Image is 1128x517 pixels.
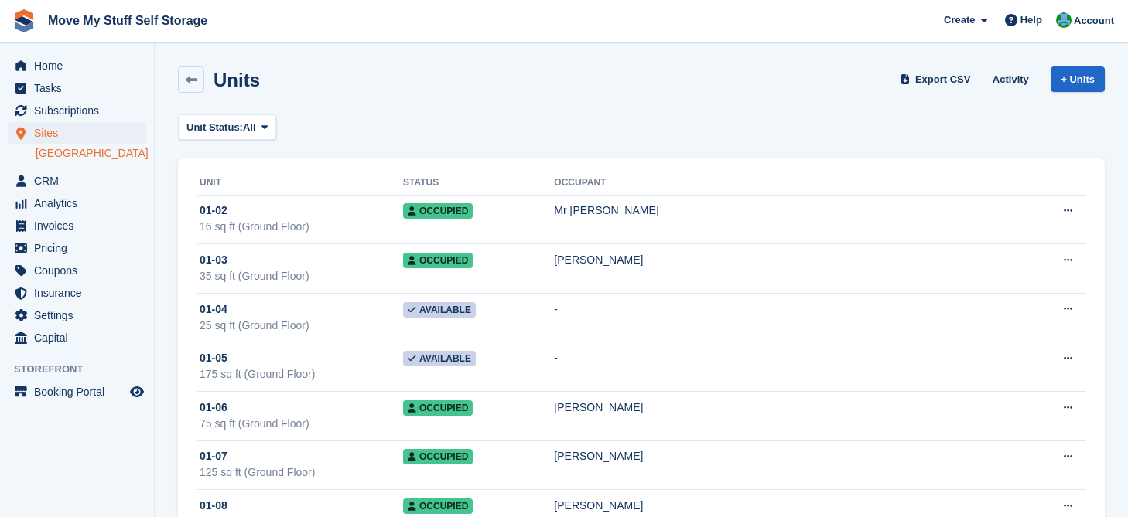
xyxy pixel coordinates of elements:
[214,70,260,90] h2: Units
[34,170,127,192] span: CRM
[554,498,1030,514] div: [PERSON_NAME]
[8,304,146,326] a: menu
[403,449,473,464] span: Occupied
[34,381,127,403] span: Booking Portal
[200,350,227,366] span: 01-05
[200,416,403,432] div: 75 sq ft (Ground Floor)
[200,301,227,318] span: 01-04
[34,55,127,77] span: Home
[1056,12,1072,28] img: Dan
[200,400,227,416] span: 01-06
[8,381,146,403] a: menu
[403,498,473,514] span: Occupied
[8,237,146,259] a: menu
[243,120,256,135] span: All
[8,100,146,121] a: menu
[34,77,127,99] span: Tasks
[554,252,1030,268] div: [PERSON_NAME]
[34,100,127,121] span: Subscriptions
[554,293,1030,342] td: -
[8,192,146,214] a: menu
[554,448,1030,464] div: [PERSON_NAME]
[403,351,476,366] span: Available
[1020,12,1042,28] span: Help
[34,215,127,236] span: Invoices
[200,448,227,464] span: 01-07
[554,400,1030,416] div: [PERSON_NAME]
[34,192,127,214] span: Analytics
[915,72,971,87] span: Export CSV
[186,120,243,135] span: Unit Status:
[403,400,473,416] span: Occupied
[8,260,146,281] a: menu
[403,302,476,318] span: Available
[197,171,403,196] th: Unit
[554,171,1030,196] th: Occupant
[8,122,146,144] a: menu
[944,12,975,28] span: Create
[34,304,127,326] span: Settings
[554,202,1030,219] div: Mr [PERSON_NAME]
[34,282,127,304] span: Insurance
[200,498,227,514] span: 01-08
[34,122,127,144] span: Sites
[128,383,146,401] a: Preview store
[8,282,146,304] a: menu
[36,146,146,161] a: [GEOGRAPHIC_DATA]
[200,268,403,284] div: 35 sq ft (Ground Floor)
[14,362,154,377] span: Storefront
[8,55,146,77] a: menu
[897,66,977,92] a: Export CSV
[403,171,554,196] th: Status
[986,66,1035,92] a: Activity
[554,342,1030,392] td: -
[1074,13,1114,29] span: Account
[200,219,403,235] div: 16 sq ft (Ground Floor)
[8,215,146,236] a: menu
[200,366,403,383] div: 175 sq ft (Ground Floor)
[8,170,146,192] a: menu
[200,318,403,334] div: 25 sq ft (Ground Floor)
[200,252,227,268] span: 01-03
[8,77,146,99] a: menu
[200,464,403,481] div: 125 sq ft (Ground Floor)
[403,253,473,268] span: Occupied
[178,114,276,140] button: Unit Status: All
[12,9,36,32] img: stora-icon-8386f47178a22dfd0bd8f6a31ec36ba5ce8667c1dd55bd0f319d3a0aa187defe.svg
[200,202,227,219] span: 01-02
[403,203,473,219] span: Occupied
[42,8,214,33] a: Move My Stuff Self Storage
[8,327,146,349] a: menu
[34,327,127,349] span: Capital
[1051,66,1105,92] a: + Units
[34,260,127,281] span: Coupons
[34,237,127,259] span: Pricing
